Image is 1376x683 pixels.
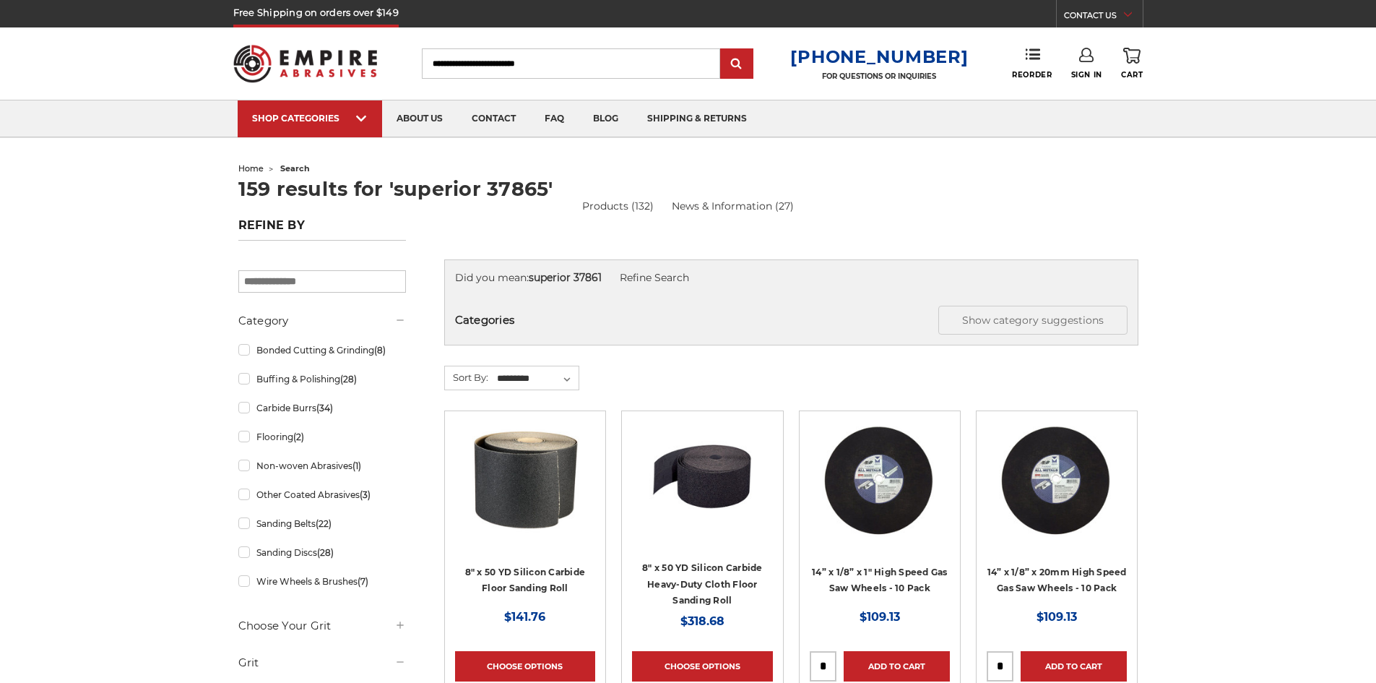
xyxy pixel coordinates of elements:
[340,374,357,385] span: (28)
[1012,48,1052,79] a: Reorder
[1064,7,1143,27] a: CONTACT US
[632,651,772,682] a: Choose Options
[1121,70,1143,80] span: Cart
[455,306,1128,335] h5: Categories
[722,50,751,79] input: Submit
[352,460,361,471] span: (1)
[455,421,595,562] a: Silicon Carbide 8" x 50 YD Floor Sanding Roll
[238,395,406,421] a: Carbide Burrs(34)
[374,345,386,356] span: (8)
[238,218,406,241] h5: Refine by
[938,306,1128,335] button: Show category suggestions
[844,651,950,682] a: Add to Cart
[1021,651,1127,682] a: Add to Cart
[238,540,406,565] a: Sanding Discs(28)
[860,610,900,624] span: $109.13
[455,270,1128,285] div: Did you mean:
[457,100,530,137] a: contact
[1037,610,1077,624] span: $109.13
[316,403,333,413] span: (34)
[790,46,968,67] a: [PHONE_NUMBER]
[382,100,457,137] a: about us
[238,482,406,507] a: Other Coated Abrasives(3)
[238,338,406,363] a: Bonded Cutting & Grinding(8)
[316,518,332,529] span: (22)
[504,610,545,624] span: $141.76
[1121,48,1143,80] a: Cart
[358,576,368,587] span: (7)
[293,431,304,442] span: (2)
[465,567,586,594] a: 8" x 50 YD Silicon Carbide Floor Sanding Roll
[530,100,579,137] a: faq
[642,562,763,606] a: 8" x 50 YD Silicon Carbide Heavy-Duty Cloth Floor Sanding Roll
[529,271,602,284] strong: superior 37861
[680,614,724,628] span: $318.68
[1071,70,1102,80] span: Sign In
[445,366,488,388] label: Sort By:
[632,421,772,562] a: Silicon Carbide 8" x 50 YD Heavy-Duty Cloth Floor Sanding Roll
[1012,70,1052,80] span: Reorder
[280,163,310,173] span: search
[252,113,368,124] div: SHOP CATEGORIES
[987,421,1127,562] a: 14” Gas-Powered Saw Cut-Off Wheel
[238,163,264,173] a: home
[822,421,938,537] img: 14” x 1/8” x 1" Gas-Powered Portable Cut-Off Wheel
[495,368,579,390] select: Sort By:
[987,567,1127,594] a: 14” x 1/8” x 20mm High Speed Gas Saw Wheels - 10 Pack
[812,567,948,594] a: 14” x 1/8” x 1" High Speed Gas Saw Wheels - 10 Pack
[360,489,371,500] span: (3)
[999,421,1115,537] img: 14” Gas-Powered Saw Cut-Off Wheel
[579,100,633,137] a: blog
[467,421,583,537] img: Silicon Carbide 8" x 50 YD Floor Sanding Roll
[810,421,950,562] a: 14” x 1/8” x 1" Gas-Powered Portable Cut-Off Wheel
[238,654,406,671] h5: Grit
[633,100,761,137] a: shipping & returns
[620,271,689,284] a: Refine Search
[672,199,794,214] a: News & Information (27)
[238,312,406,330] h5: Category
[238,453,406,478] a: Non-woven Abrasives(1)
[238,424,406,450] a: Flooring(2)
[238,366,406,392] a: Buffing & Polishing(28)
[790,72,968,81] p: FOR QUESTIONS OR INQUIRIES
[233,35,378,92] img: Empire Abrasives
[238,179,1138,199] h1: 159 results for 'superior 37865'
[238,617,406,635] h5: Choose Your Grit
[238,569,406,594] a: Wire Wheels & Brushes(7)
[317,547,334,558] span: (28)
[455,651,595,682] a: Choose Options
[644,421,760,537] img: Silicon Carbide 8" x 50 YD Heavy-Duty Cloth Floor Sanding Roll
[238,511,406,536] a: Sanding Belts(22)
[582,199,654,214] a: Products (132)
